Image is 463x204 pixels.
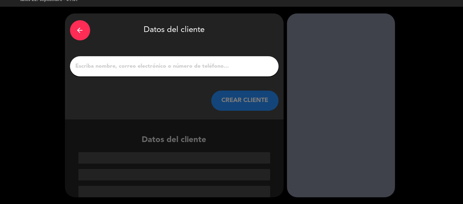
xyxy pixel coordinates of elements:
div: Datos del cliente [65,134,284,197]
input: Escriba nombre, correo electrónico o número de teléfono... [75,62,274,71]
button: CREAR CLIENTE [211,91,279,111]
div: Datos del cliente [70,19,279,42]
i: arrow_back [76,26,84,34]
